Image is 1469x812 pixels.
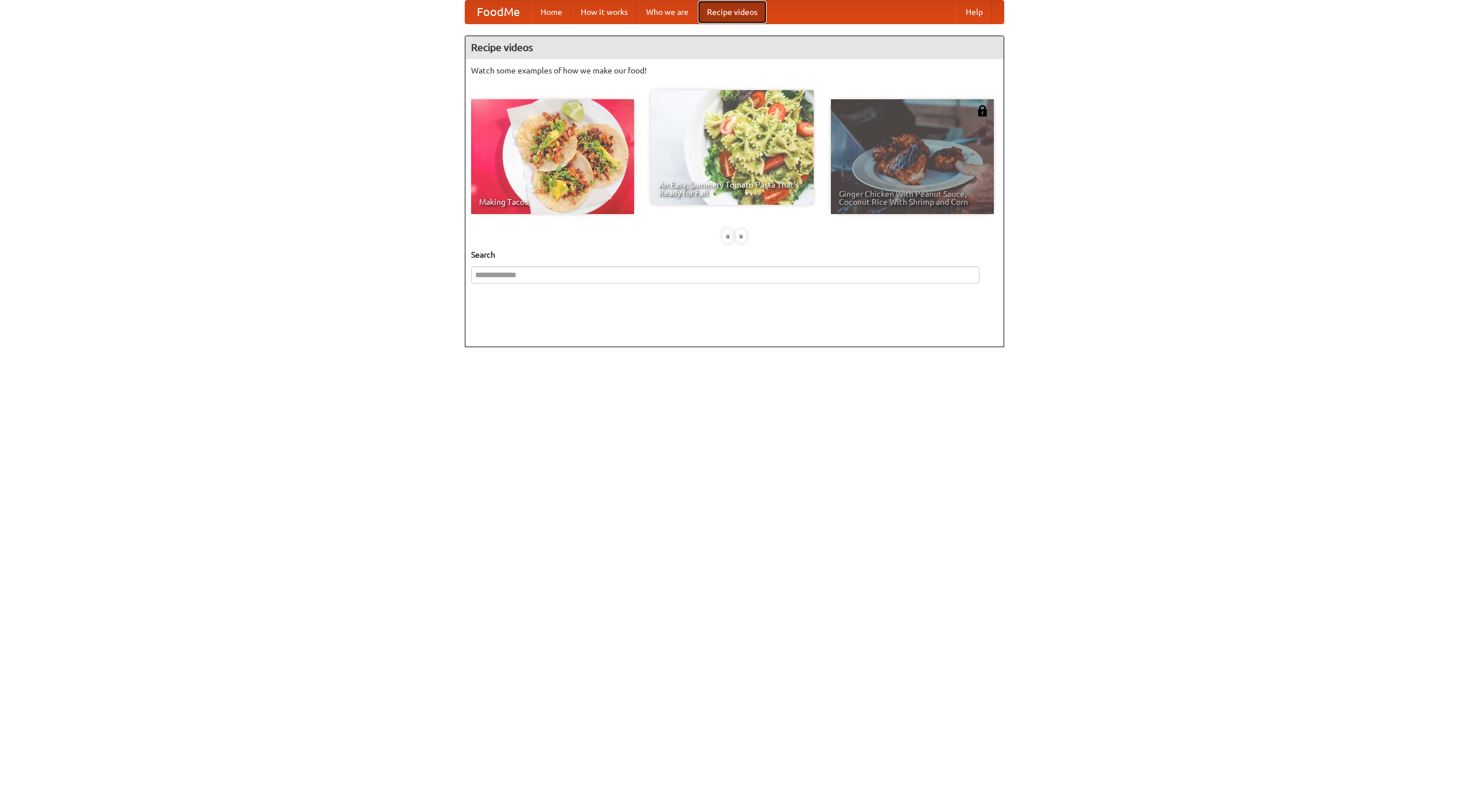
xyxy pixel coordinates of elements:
p: Watch some examples of how we make our food! [471,65,998,76]
div: » [736,229,747,243]
span: Making Tacos [479,198,626,206]
a: Recipe videos [698,1,767,24]
img: 483408.png [977,105,988,116]
a: FoodMe [465,1,531,24]
a: An Easy, Summery Tomato Pasta That's Ready for Fall [651,90,814,205]
a: Help [957,1,992,24]
h5: Search [471,249,998,261]
div: « [722,229,733,243]
a: Who we are [637,1,698,24]
a: How it works [572,1,637,24]
span: An Easy, Summery Tomato Pasta That's Ready for Fall [659,181,806,197]
a: Making Tacos [471,99,634,214]
a: Home [531,1,572,24]
h4: Recipe videos [465,36,1004,59]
